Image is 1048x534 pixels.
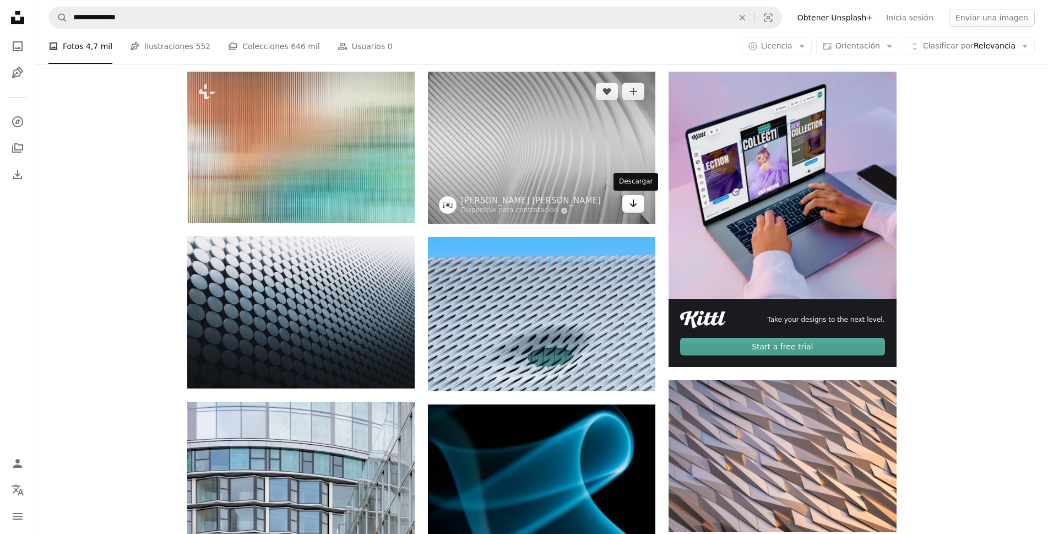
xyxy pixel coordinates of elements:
span: Clasificar por [923,41,974,50]
a: Colecciones [7,137,29,159]
button: Idioma [7,479,29,501]
a: Usuarios 0 [338,29,393,64]
a: Textil de lunares en blanco y negro [187,308,415,317]
a: Take your designs to the next level.Start a free trial [669,72,896,367]
a: Ilustraciones 552 [130,29,210,64]
a: Explorar [7,111,29,133]
span: Licencia [761,41,792,50]
span: Relevancia [923,41,1016,52]
img: file-1719664968387-83d5a3f4d758image [669,72,896,299]
button: Clasificar porRelevancia [904,37,1035,55]
span: 552 [196,40,210,52]
a: [PERSON_NAME] [PERSON_NAME] [461,195,601,206]
div: Descargar [613,173,658,191]
span: Orientación [835,41,880,50]
img: Fondo suave y difuminado con líneas y colores verticales. [187,72,415,223]
img: Una foto en blanco y negro de un edificio [428,72,655,224]
span: 646 mil [291,40,320,52]
button: Añade a la colección [622,83,644,100]
button: Buscar en Unsplash [49,7,68,28]
a: Iniciar sesión / Registrarse [7,452,29,474]
button: Menú [7,505,29,527]
a: Disponible para contratación [461,206,601,215]
button: Búsqueda visual [755,7,781,28]
button: Orientación [816,37,899,55]
a: Rayo de luz azul [428,476,655,486]
a: Ilustraciones [7,62,29,84]
a: Colecciones 646 mil [228,29,320,64]
span: 0 [388,40,393,52]
button: Borrar [730,7,754,28]
div: Start a free trial [680,338,884,355]
img: fondo de pantalla digital gris [669,380,896,532]
img: Ve al perfil de Amanda Marie [439,196,457,214]
form: Encuentra imágenes en todo el sitio [48,7,782,29]
a: Una foto en blanco y negro de un edificio [428,143,655,153]
img: Patrón de fondo [428,237,655,391]
span: Take your designs to the next level. [767,315,884,325]
a: Descargar [622,195,644,213]
a: Historial de descargas [7,164,29,186]
a: Patrón de fondo [428,309,655,319]
a: Obtener Unsplash+ [791,9,879,26]
a: Inicio — Unsplash [7,7,29,31]
button: Enviar una imagen [949,9,1035,26]
button: Me gusta [596,83,618,100]
a: Fotos [7,35,29,57]
button: Licencia [742,37,812,55]
img: file-1711049718225-ad48364186d3image [680,311,725,328]
img: Textil de lunares en blanco y negro [187,236,415,388]
a: Inicia sesión [879,9,940,26]
a: fondo de pantalla digital gris [669,451,896,461]
a: Fondo suave y difuminado con líneas y colores verticales. [187,142,415,152]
